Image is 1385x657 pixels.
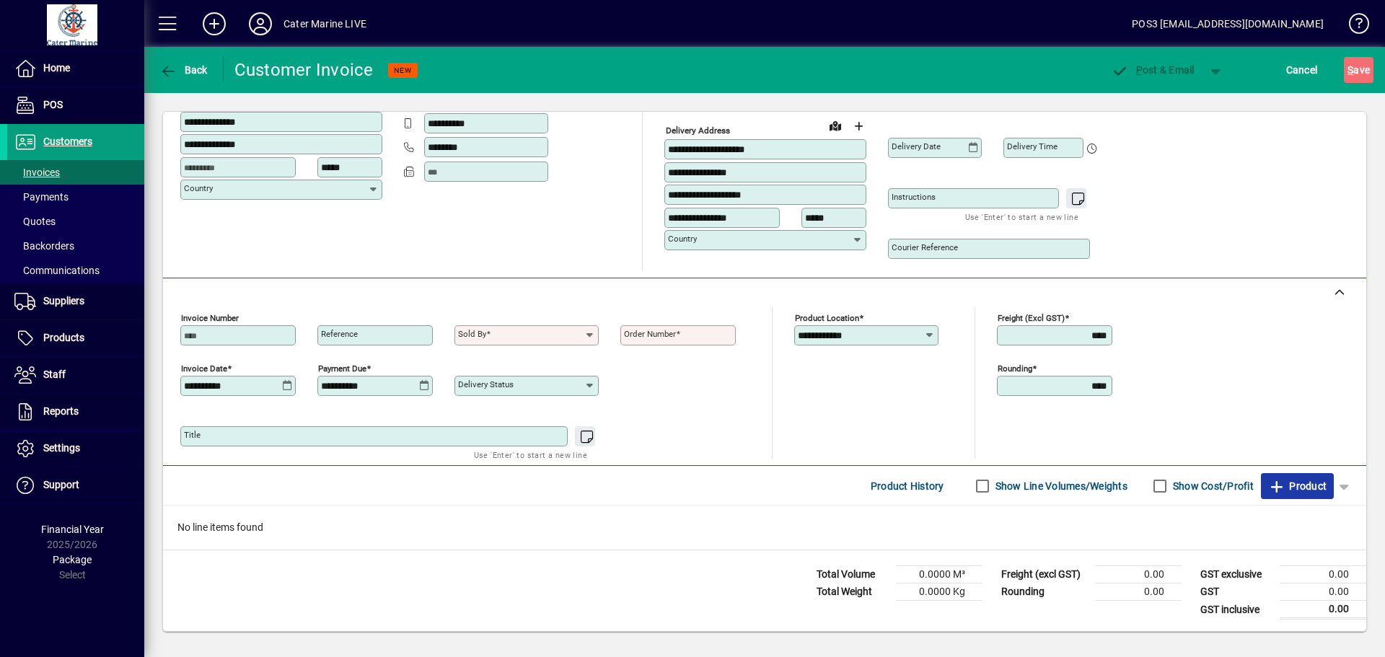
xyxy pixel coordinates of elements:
[998,313,1065,323] mat-label: Freight (excl GST)
[474,446,587,463] mat-hint: Use 'Enter' to start a new line
[159,64,208,76] span: Back
[1193,601,1280,619] td: GST inclusive
[41,524,104,535] span: Financial Year
[7,50,144,87] a: Home
[181,363,227,374] mat-label: Invoice date
[458,329,486,339] mat-label: Sold by
[7,467,144,503] a: Support
[163,506,1366,550] div: No line items found
[1280,583,1366,601] td: 0.00
[7,394,144,430] a: Reports
[43,442,80,454] span: Settings
[7,320,144,356] a: Products
[7,87,144,123] a: POS
[184,430,201,440] mat-label: Title
[7,283,144,319] a: Suppliers
[1132,12,1324,35] div: POS3 [EMAIL_ADDRESS][DOMAIN_NAME]
[896,583,982,601] td: 0.0000 Kg
[892,141,941,151] mat-label: Delivery date
[1286,58,1318,81] span: Cancel
[156,57,211,83] button: Back
[144,57,224,83] app-page-header-button: Back
[994,566,1095,583] td: Freight (excl GST)
[1193,566,1280,583] td: GST exclusive
[7,234,144,258] a: Backorders
[321,329,358,339] mat-label: Reference
[234,58,374,81] div: Customer Invoice
[1283,57,1322,83] button: Cancel
[1095,583,1182,601] td: 0.00
[1104,57,1202,83] button: Post & Email
[43,295,84,307] span: Suppliers
[1338,3,1367,50] a: Knowledge Base
[1136,64,1143,76] span: P
[53,554,92,565] span: Package
[237,11,283,37] button: Profile
[994,583,1095,601] td: Rounding
[809,583,896,601] td: Total Weight
[998,363,1032,374] mat-label: Rounding
[1280,566,1366,583] td: 0.00
[43,479,79,490] span: Support
[896,566,982,583] td: 0.0000 M³
[283,12,366,35] div: Cater Marine LIVE
[458,379,514,389] mat-label: Delivery status
[1261,473,1334,499] button: Product
[1268,475,1327,498] span: Product
[7,357,144,393] a: Staff
[7,160,144,185] a: Invoices
[847,115,870,138] button: Choose address
[14,167,60,178] span: Invoices
[191,11,237,37] button: Add
[624,329,676,339] mat-label: Order number
[43,405,79,417] span: Reports
[1193,583,1280,601] td: GST
[1007,141,1058,151] mat-label: Delivery time
[1280,601,1366,619] td: 0.00
[394,66,412,75] span: NEW
[871,475,944,498] span: Product History
[14,265,100,276] span: Communications
[14,216,56,227] span: Quotes
[318,363,366,374] mat-label: Payment due
[14,191,69,203] span: Payments
[7,258,144,283] a: Communications
[1344,57,1373,83] button: Save
[1170,479,1254,493] label: Show Cost/Profit
[668,234,697,244] mat-label: Country
[1095,566,1182,583] td: 0.00
[7,185,144,209] a: Payments
[1347,64,1353,76] span: S
[892,242,958,252] mat-label: Courier Reference
[865,473,950,499] button: Product History
[7,209,144,234] a: Quotes
[809,566,896,583] td: Total Volume
[1347,58,1370,81] span: ave
[14,240,74,252] span: Backorders
[965,208,1078,225] mat-hint: Use 'Enter' to start a new line
[43,136,92,147] span: Customers
[43,62,70,74] span: Home
[892,192,936,202] mat-label: Instructions
[993,479,1127,493] label: Show Line Volumes/Weights
[181,313,239,323] mat-label: Invoice number
[1111,64,1195,76] span: ost & Email
[43,99,63,110] span: POS
[43,369,66,380] span: Staff
[7,431,144,467] a: Settings
[824,114,847,137] a: View on map
[184,183,213,193] mat-label: Country
[795,313,859,323] mat-label: Product location
[43,332,84,343] span: Products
